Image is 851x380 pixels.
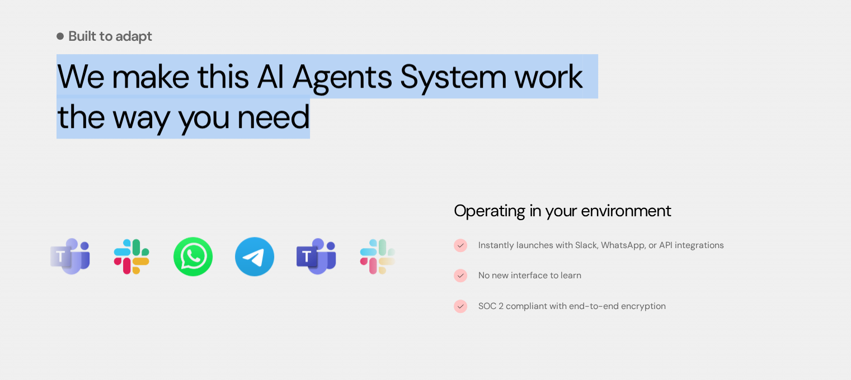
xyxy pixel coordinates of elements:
img: tick icon [457,272,464,279]
img: tick icon [457,303,464,310]
h3: Operating in your environment [454,199,807,222]
strong: We make this AI Agents System work the way you need [57,54,590,139]
p: SOC 2 compliant with end-to-end encryption [478,299,666,313]
p: No new interface to learn [478,269,807,282]
img: tick icon [457,242,464,249]
p: Instantly launches with Slack, WhatsApp, or API integrations [478,239,807,251]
